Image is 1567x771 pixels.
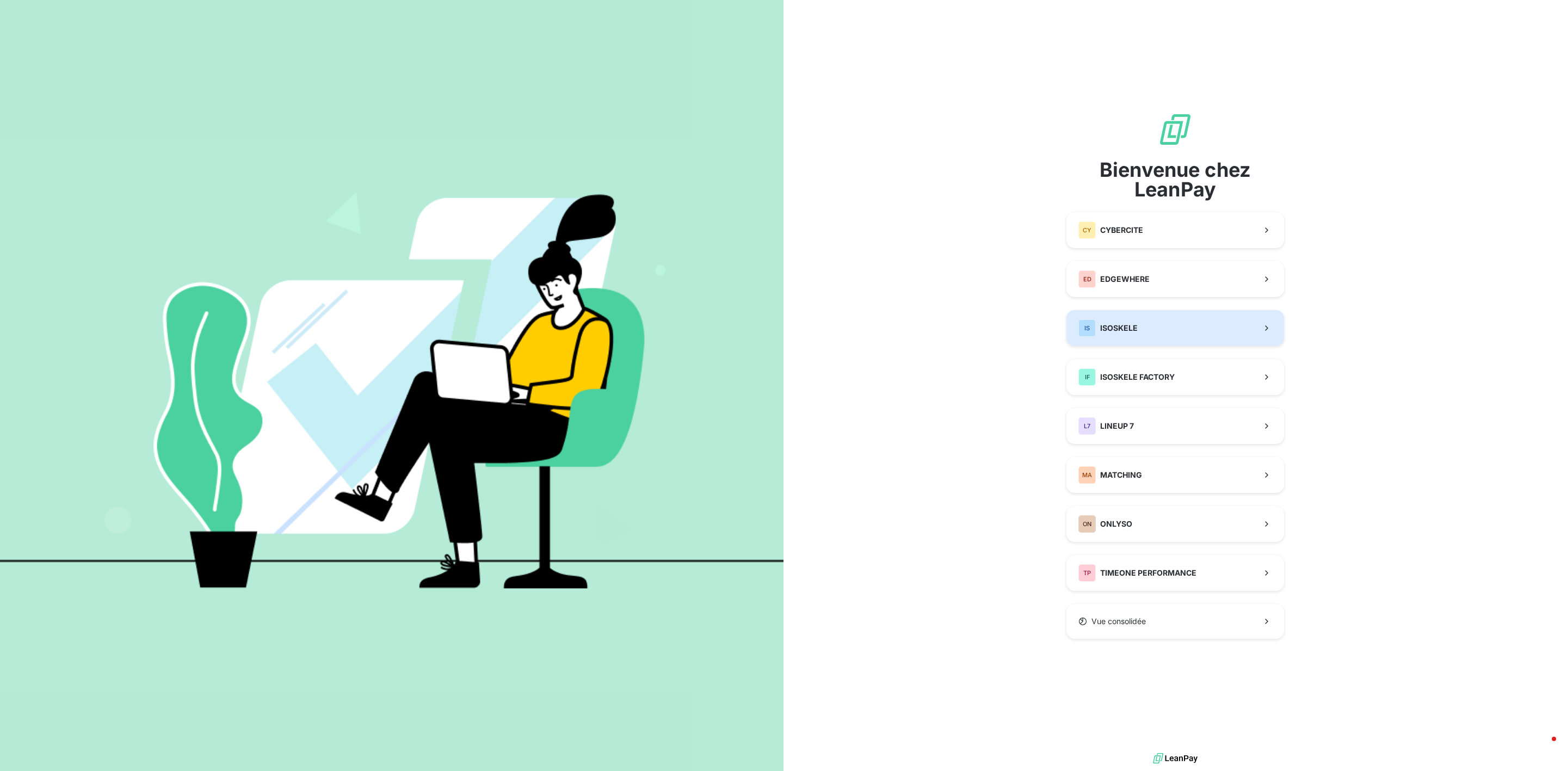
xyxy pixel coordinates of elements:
img: logo [1153,750,1198,767]
button: TPTIMEONE PERFORMANCE [1066,555,1284,591]
span: ONLYSO [1100,519,1132,529]
div: MA [1078,466,1096,484]
span: LINEUP 7 [1100,421,1134,431]
span: ISOSKELE FACTORY [1100,372,1175,383]
span: ISOSKELE [1100,323,1138,334]
div: ON [1078,515,1096,533]
button: EDEDGEWHERE [1066,261,1284,297]
button: Vue consolidée [1066,604,1284,639]
div: IF [1078,368,1096,386]
div: ED [1078,270,1096,288]
span: Vue consolidée [1091,616,1146,627]
div: L7 [1078,417,1096,435]
button: CYCYBERCITE [1066,212,1284,248]
span: MATCHING [1100,470,1142,480]
span: TIMEONE PERFORMANCE [1100,568,1196,578]
span: EDGEWHERE [1100,274,1150,285]
div: CY [1078,221,1096,239]
button: IFISOSKELE FACTORY [1066,359,1284,395]
img: logo sigle [1158,112,1193,147]
iframe: Intercom live chat [1530,734,1556,760]
button: L7LINEUP 7 [1066,408,1284,444]
button: MAMATCHING [1066,457,1284,493]
div: TP [1078,564,1096,582]
div: IS [1078,319,1096,337]
span: Bienvenue chez LeanPay [1066,160,1284,199]
button: ONONLYSO [1066,506,1284,542]
button: ISISOSKELE [1066,310,1284,346]
span: CYBERCITE [1100,225,1143,236]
